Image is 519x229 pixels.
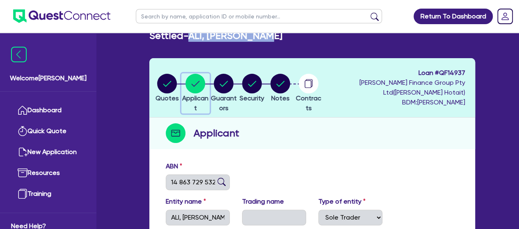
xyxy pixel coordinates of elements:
[11,121,85,142] a: Quick Quote
[359,79,465,96] span: [PERSON_NAME] Finance Group Pty Ltd ( [PERSON_NAME] Hotait )
[240,94,264,102] span: Security
[211,94,237,112] span: Guarantors
[11,142,85,163] a: New Application
[242,197,284,206] label: Trading name
[325,68,465,78] span: Loan # QF14937
[11,184,85,204] a: Training
[11,163,85,184] a: Resources
[18,189,27,199] img: training
[271,94,290,102] span: Notes
[149,30,282,42] h2: Settled - ALI, [PERSON_NAME]
[155,73,179,104] button: Quotes
[270,73,290,104] button: Notes
[217,178,226,186] img: abn-lookup icon
[494,6,516,27] a: Dropdown toggle
[136,9,382,23] input: Search by name, application ID or mobile number...
[325,97,465,107] span: BDM: [PERSON_NAME]
[18,168,27,178] img: resources
[296,94,321,112] span: Contracts
[239,73,265,104] button: Security
[194,126,239,141] h2: Applicant
[210,73,238,113] button: Guarantors
[11,47,27,62] img: icon-menu-close
[318,197,366,206] label: Type of entity
[295,73,323,113] button: Contracts
[18,126,27,136] img: quick-quote
[155,94,179,102] span: Quotes
[166,123,185,143] img: step-icon
[13,9,110,23] img: quest-connect-logo-blue
[18,147,27,157] img: new-application
[10,73,87,83] span: Welcome [PERSON_NAME]
[166,197,206,206] label: Entity name
[166,161,182,171] label: ABN
[11,100,85,121] a: Dashboard
[414,9,493,24] a: Return To Dashboard
[182,94,208,112] span: Applicant
[181,73,210,113] button: Applicant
